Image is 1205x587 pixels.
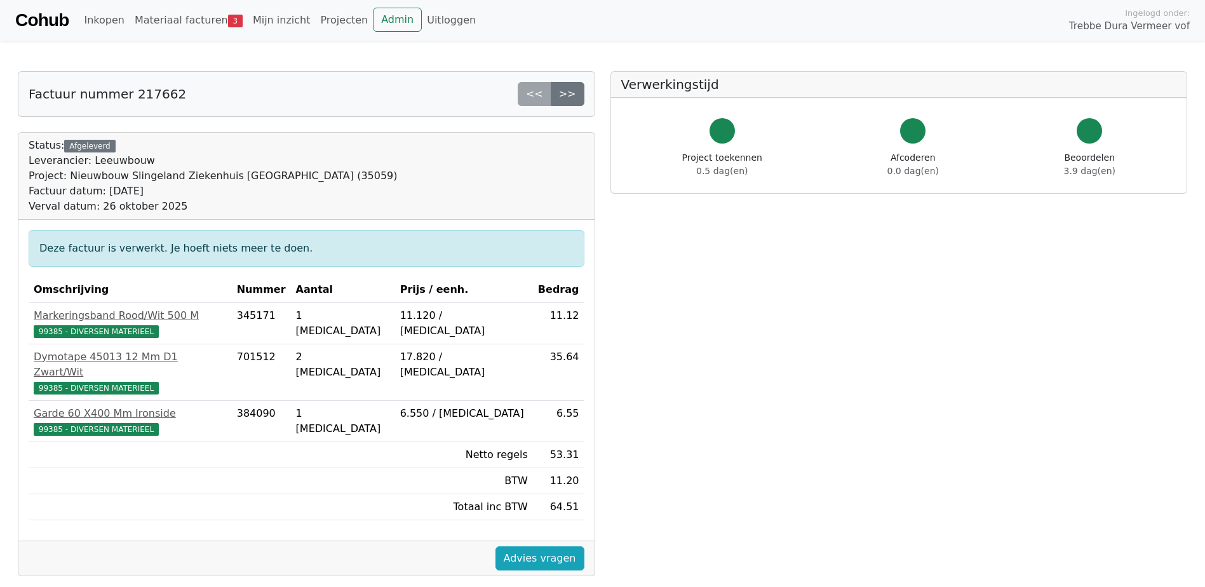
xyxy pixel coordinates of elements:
a: Projecten [315,8,373,33]
div: Verval datum: 26 oktober 2025 [29,199,398,214]
td: 701512 [232,344,291,401]
div: Beoordelen [1064,151,1115,178]
th: Prijs / eenh. [395,277,533,303]
div: 6.550 / [MEDICAL_DATA] [400,406,528,421]
th: Aantal [291,277,395,303]
span: 99385 - DIVERSEN MATERIEEL [34,382,159,395]
span: 99385 - DIVERSEN MATERIEEL [34,423,159,436]
td: 53.31 [533,442,584,468]
span: Trebbe Dura Vermeer vof [1069,19,1190,34]
td: 64.51 [533,494,584,520]
div: 1 [MEDICAL_DATA] [296,406,390,436]
a: Admin [373,8,422,32]
span: 0.0 dag(en) [887,166,939,176]
a: Cohub [15,5,69,36]
span: 0.5 dag(en) [696,166,748,176]
td: Totaal inc BTW [395,494,533,520]
div: Dymotape 45013 12 Mm D1 Zwart/Wit [34,349,227,380]
a: Mijn inzicht [248,8,316,33]
a: Markeringsband Rood/Wit 500 M99385 - DIVERSEN MATERIEEL [34,308,227,339]
td: 6.55 [533,401,584,442]
div: Leverancier: Leeuwbouw [29,153,398,168]
div: Markeringsband Rood/Wit 500 M [34,308,227,323]
a: Uitloggen [422,8,481,33]
a: Garde 60 X400 Mm Ironside99385 - DIVERSEN MATERIEEL [34,406,227,436]
td: 35.64 [533,344,584,401]
td: Netto regels [395,442,533,468]
div: Afcoderen [887,151,939,178]
td: 384090 [232,401,291,442]
th: Omschrijving [29,277,232,303]
div: 2 [MEDICAL_DATA] [296,349,390,380]
div: 17.820 / [MEDICAL_DATA] [400,349,528,380]
span: 3 [228,15,243,27]
a: Materiaal facturen3 [130,8,248,33]
div: Deze factuur is verwerkt. Je hoeft niets meer te doen. [29,230,584,267]
td: 11.12 [533,303,584,344]
a: >> [551,82,584,106]
a: Advies vragen [495,546,584,570]
a: Inkopen [79,8,129,33]
div: Afgeleverd [64,140,115,152]
td: BTW [395,468,533,494]
span: Ingelogd onder: [1125,7,1190,19]
div: Status: [29,138,398,214]
div: Factuur datum: [DATE] [29,184,398,199]
span: 3.9 dag(en) [1064,166,1115,176]
div: 1 [MEDICAL_DATA] [296,308,390,339]
td: 11.20 [533,468,584,494]
h5: Factuur nummer 217662 [29,86,186,102]
th: Nummer [232,277,291,303]
div: 11.120 / [MEDICAL_DATA] [400,308,528,339]
span: 99385 - DIVERSEN MATERIEEL [34,325,159,338]
th: Bedrag [533,277,584,303]
a: Dymotape 45013 12 Mm D1 Zwart/Wit99385 - DIVERSEN MATERIEEL [34,349,227,395]
div: Project: Nieuwbouw Slingeland Ziekenhuis [GEOGRAPHIC_DATA] (35059) [29,168,398,184]
td: 345171 [232,303,291,344]
div: Garde 60 X400 Mm Ironside [34,406,227,421]
div: Project toekennen [682,151,762,178]
h5: Verwerkingstijd [621,77,1177,92]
